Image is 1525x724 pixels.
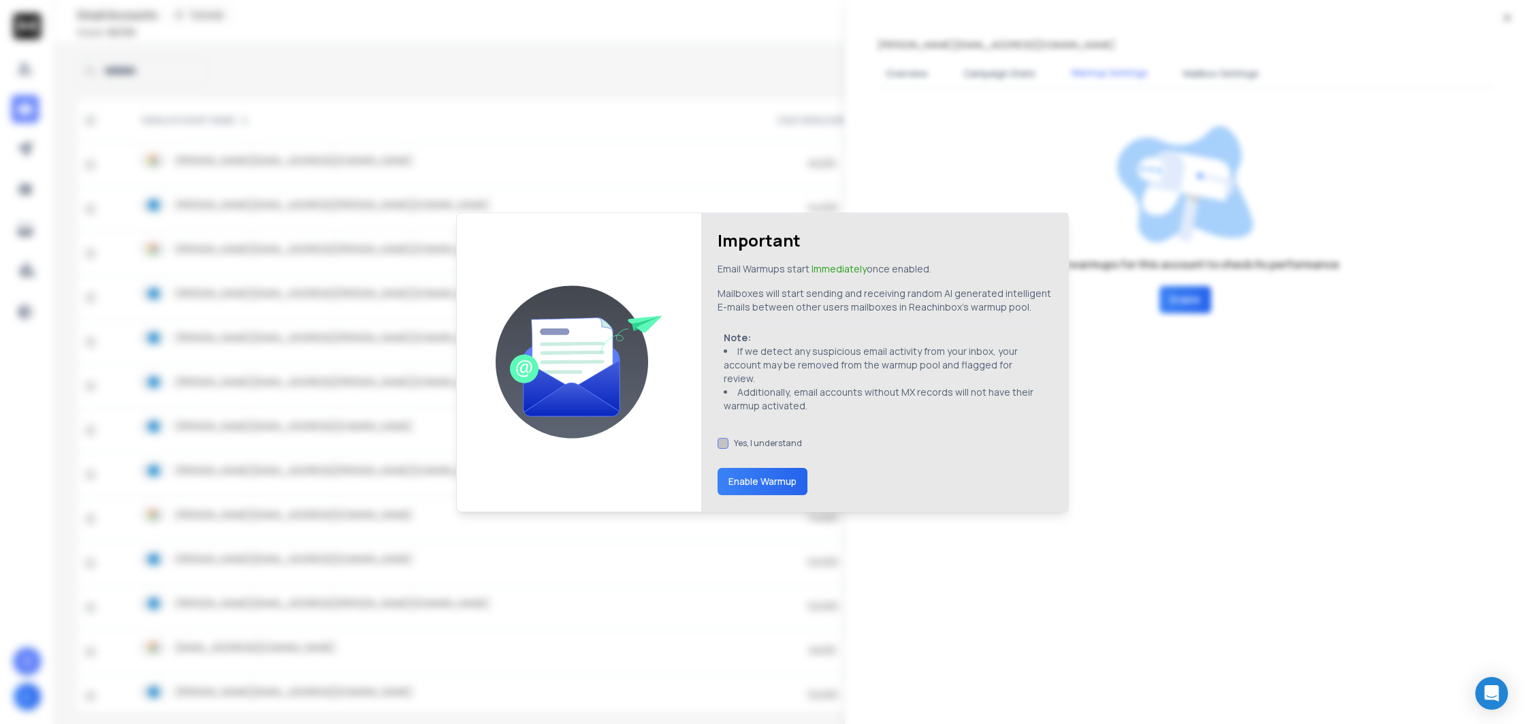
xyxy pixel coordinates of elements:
[724,345,1046,385] li: If we detect any suspicious email activity from your inbox, your account may be removed from the ...
[734,438,802,449] label: Yes, I understand
[724,385,1046,413] li: Additionally, email accounts without MX records will not have their warmup activated.
[812,262,867,275] span: Immediately
[718,262,931,276] p: Email Warmups start once enabled.
[718,230,801,251] h1: Important
[718,287,1052,314] p: Mailboxes will start sending and receiving random AI generated intelligent E-mails between other ...
[724,331,1046,345] p: Note:
[1475,677,1508,710] div: Open Intercom Messenger
[718,468,807,495] button: Enable Warmup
